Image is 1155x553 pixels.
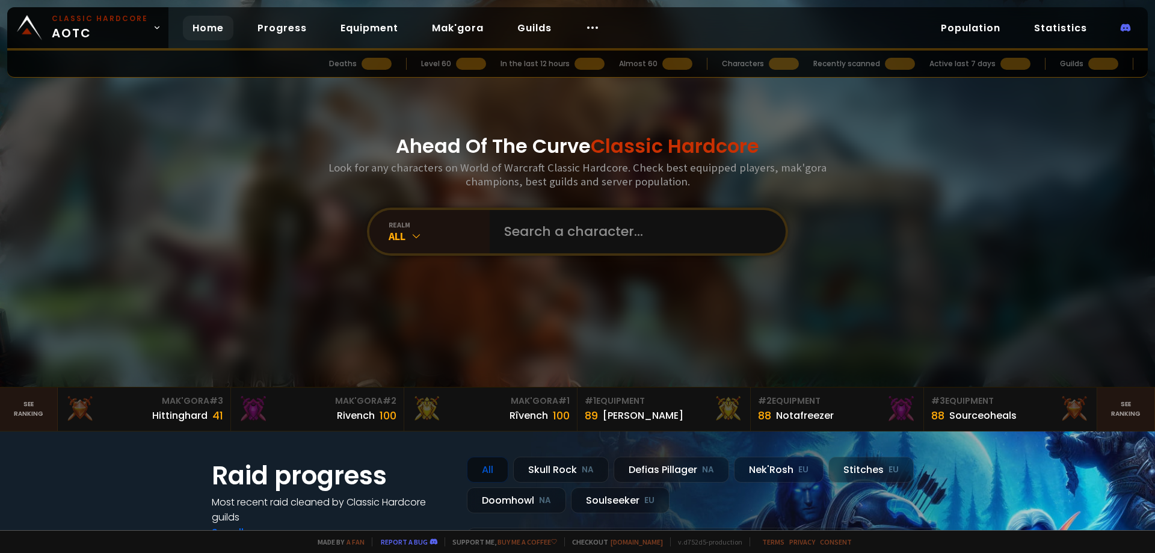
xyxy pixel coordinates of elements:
h1: Raid progress [212,457,452,495]
a: #3Equipment88Sourceoheals [924,388,1097,431]
span: Support me, [445,537,557,546]
small: EU [798,464,808,476]
a: Privacy [789,537,815,546]
span: # 1 [558,395,570,407]
a: Progress [248,16,316,40]
div: Equipment [758,395,916,407]
a: Mak'Gora#2Rivench100 [231,388,404,431]
a: Home [183,16,233,40]
div: [PERSON_NAME] [603,408,683,423]
a: Population [931,16,1010,40]
div: Stitches [828,457,914,483]
small: NA [539,495,551,507]
a: Classic HardcoreAOTC [7,7,168,48]
div: Rîvench [510,408,548,423]
a: #1Equipment89[PERSON_NAME] [577,388,751,431]
a: Mak'Gora#1Rîvench100 [404,388,577,431]
div: 88 [931,407,944,424]
span: # 3 [209,395,223,407]
div: 100 [380,407,396,424]
div: Characters [722,58,764,69]
div: Rivench [337,408,375,423]
a: Buy me a coffee [497,537,557,546]
div: Level 60 [421,58,451,69]
div: Defias Pillager [614,457,729,483]
span: AOTC [52,13,148,42]
div: realm [389,220,490,229]
a: [DOMAIN_NAME] [611,537,663,546]
div: Equipment [585,395,743,407]
div: Soulseeker [571,487,670,513]
a: Consent [820,537,852,546]
a: Mak'gora [422,16,493,40]
h1: Ahead Of The Curve [396,132,759,161]
a: See all progress [212,525,290,539]
a: Report a bug [381,537,428,546]
div: Active last 7 days [929,58,996,69]
span: # 1 [585,395,596,407]
div: Deaths [329,58,357,69]
span: # 3 [931,395,945,407]
div: Sourceoheals [949,408,1017,423]
div: All [467,457,508,483]
small: NA [702,464,714,476]
small: EU [644,495,654,507]
a: Guilds [508,16,561,40]
span: # 2 [383,395,396,407]
div: In the last 12 hours [500,58,570,69]
div: Almost 60 [619,58,658,69]
div: 41 [212,407,223,424]
div: Guilds [1060,58,1083,69]
a: Terms [762,537,784,546]
span: v. d752d5 - production [670,537,742,546]
div: Mak'Gora [238,395,396,407]
small: NA [582,464,594,476]
a: Mak'Gora#3Hittinghard41 [58,388,231,431]
h3: Look for any characters on World of Warcraft Classic Hardcore. Check best equipped players, mak'g... [324,161,831,188]
div: Mak'Gora [411,395,570,407]
div: Equipment [931,395,1089,407]
a: a fan [346,537,365,546]
div: Recently scanned [813,58,880,69]
div: All [389,229,490,243]
a: #2Equipment88Notafreezer [751,388,924,431]
div: 100 [553,407,570,424]
div: Doomhowl [467,487,566,513]
div: 88 [758,407,771,424]
span: Made by [310,537,365,546]
span: Checkout [564,537,663,546]
small: EU [889,464,899,476]
div: Skull Rock [513,457,609,483]
span: Classic Hardcore [591,132,759,159]
a: Seeranking [1097,388,1155,431]
span: # 2 [758,395,772,407]
div: Mak'Gora [65,395,223,407]
div: Nek'Rosh [734,457,824,483]
a: Equipment [331,16,408,40]
input: Search a character... [497,210,771,253]
div: Hittinghard [152,408,208,423]
h4: Most recent raid cleaned by Classic Hardcore guilds [212,495,452,525]
div: Notafreezer [776,408,834,423]
div: 89 [585,407,598,424]
small: Classic Hardcore [52,13,148,24]
a: Statistics [1024,16,1097,40]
